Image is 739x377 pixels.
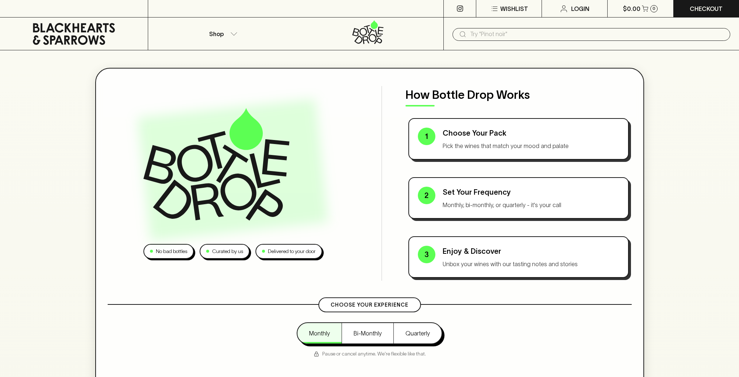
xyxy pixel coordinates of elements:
p: Choose Your Experience [331,301,408,309]
p: Set Your Frequency [443,187,619,198]
p: How Bottle Drop Works [405,86,632,104]
div: 3 [418,246,435,263]
p: No bad bottles [156,248,187,255]
p: Delivered to your door [268,248,316,255]
p: Choose Your Pack [443,128,619,139]
p: 0 [653,7,655,11]
p: Curated by us [212,248,243,255]
p: Pause or cancel anytime. We're flexible like that. [313,350,426,358]
div: 1 [418,128,435,145]
p: Pick the wines that match your mood and palate [443,141,619,150]
p: $0.00 [623,4,640,13]
button: Monthly [297,323,342,343]
p: Login [571,4,589,13]
button: Shop [148,18,296,50]
p: Monthly, bi-monthly, or quarterly - it's your call [443,201,619,209]
img: Bottle Drop [143,108,289,220]
p: Wishlist [500,4,528,13]
p: ⠀ [148,4,154,13]
p: Checkout [690,4,723,13]
button: Quarterly [393,323,442,343]
button: Bi-Monthly [342,323,393,343]
p: Unbox your wines with our tasting notes and stories [443,260,619,268]
p: Enjoy & Discover [443,246,619,257]
div: 2 [418,187,435,204]
input: Try "Pinot noir" [470,28,724,40]
p: Shop [209,30,224,38]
